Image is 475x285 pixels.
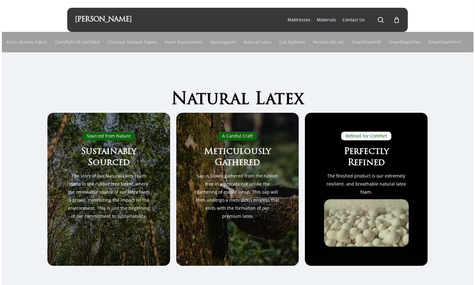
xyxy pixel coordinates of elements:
[324,147,409,169] h3: Perfectly Refined
[210,32,236,52] a: MaxSupport
[341,132,391,140] div: Refined For Comfort
[165,32,203,52] a: Foam Encasement
[393,16,400,23] a: Cart
[82,132,135,140] div: Sourced from Nature
[195,172,280,220] p: Sap is slowly gathered from the rubber tree in a process not unlike the gathering of maple syrup....
[66,172,151,220] p: The story of our Natural Latex Foam starts in the rubber tree forest, where the renewable source ...
[284,8,400,32] nav: Main Menu
[342,17,365,23] a: Contact Us
[428,32,461,52] a: SmartFoamFirm
[66,147,151,169] h3: Sustainably Sourced
[324,172,409,196] p: The finished product is our extremely resilient, and breathable natural latex foam.
[279,32,305,52] a: Coil Systems
[317,17,336,23] a: Materials
[6,32,47,52] a: Arctic Breeze Fabric
[171,91,304,108] span: Natural Latex
[55,32,99,52] a: CertiPUR-US Certified
[218,132,257,140] div: A Careful Craft
[351,32,381,52] a: SmartFoamHD
[195,147,280,169] h3: Meticulously Gathered
[244,32,271,52] a: Natural Latex
[389,32,420,52] a: SmartFoamFlex
[288,17,310,23] a: Mattresses
[75,16,132,23] a: [PERSON_NAME]
[107,32,157,52] a: Charcoal Infused Foams
[313,32,344,52] a: PermaCold Gel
